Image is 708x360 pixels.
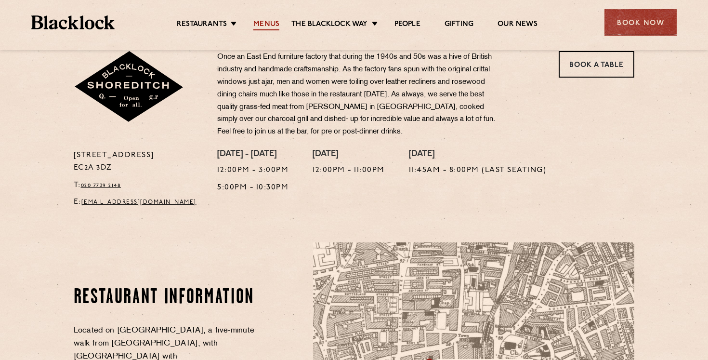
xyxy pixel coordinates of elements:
a: Gifting [445,20,473,30]
a: [EMAIL_ADDRESS][DOMAIN_NAME] [81,200,197,205]
p: E: [74,196,203,209]
p: Once an East End furniture factory that during the 1940s and 50s was a hive of British industry a... [217,51,501,138]
p: 12:00pm - 3:00pm [217,164,288,177]
img: BL_Textured_Logo-footer-cropped.svg [31,15,115,29]
a: 020 7739 2148 [81,183,121,188]
p: 11:45am - 8:00pm (Last seating) [409,164,547,177]
div: Book Now [604,9,677,36]
h4: [DATE] - [DATE] [217,149,288,160]
a: Our News [498,20,538,30]
p: 12:00pm - 11:00pm [313,164,385,177]
h4: [DATE] [313,149,385,160]
h4: [DATE] [409,149,547,160]
img: Shoreditch-stamp-v2-default.svg [74,51,185,123]
a: People [394,20,420,30]
a: The Blacklock Way [291,20,367,30]
a: Restaurants [177,20,227,30]
p: [STREET_ADDRESS] EC2A 3DZ [74,149,203,174]
p: 5:00pm - 10:30pm [217,182,288,194]
p: T: [74,179,203,192]
a: Book a Table [559,51,634,78]
h2: Restaurant Information [74,286,258,310]
a: Menus [253,20,279,30]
